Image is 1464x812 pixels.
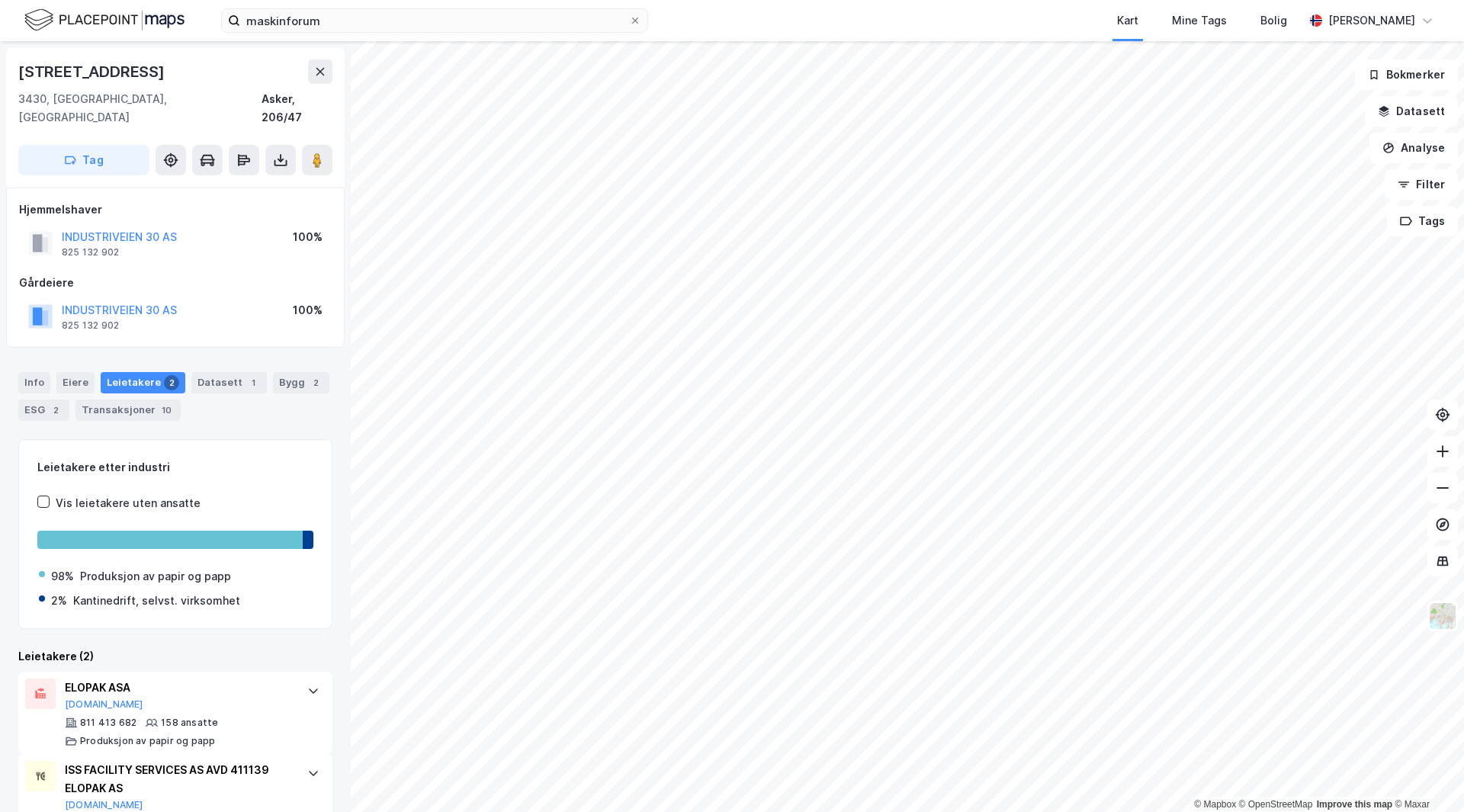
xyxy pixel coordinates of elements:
div: 825 132 902 [62,246,119,258]
div: Eiere [56,372,95,393]
div: Produksjon av papir og papp [80,735,215,747]
div: 2% [51,592,67,610]
div: Leietakere etter industri [37,458,313,477]
button: Analyse [1369,133,1458,163]
a: Mapbox [1194,799,1236,810]
div: Leietakere (2) [18,647,332,666]
div: 2 [164,375,179,390]
button: Bokmerker [1355,59,1458,90]
button: Datasett [1365,96,1458,127]
div: Datasett [191,372,267,393]
div: 98% [51,567,74,586]
div: Info [18,372,50,393]
button: Filter [1385,169,1458,200]
div: Hjemmelshaver [19,201,332,219]
button: Tags [1387,206,1458,236]
a: Improve this map [1317,799,1392,810]
div: ISS FACILITY SERVICES AS AVD 411139 ELOPAK AS [65,761,292,798]
button: [DOMAIN_NAME] [65,698,143,711]
div: Gårdeiere [19,274,332,292]
div: 100% [293,301,323,319]
button: Tag [18,145,149,175]
div: Asker, 206/47 [262,90,332,127]
div: 2 [48,403,63,418]
div: Kart [1117,11,1138,30]
div: 825 132 902 [62,319,119,332]
div: Vis leietakere uten ansatte [56,494,201,512]
div: 10 [159,403,175,418]
div: Kontrollprogram for chat [1388,739,1464,812]
img: Z [1428,602,1457,631]
input: Søk på adresse, matrikkel, gårdeiere, leietakere eller personer [240,9,629,32]
iframe: Chat Widget [1388,739,1464,812]
div: Bolig [1260,11,1287,30]
img: logo.f888ab2527a4732fd821a326f86c7f29.svg [24,7,185,34]
div: 1 [246,375,261,390]
a: OpenStreetMap [1239,799,1313,810]
div: 811 413 682 [80,717,136,729]
div: Leietakere [101,372,185,393]
div: Bygg [273,372,329,393]
div: [PERSON_NAME] [1328,11,1415,30]
div: 158 ansatte [161,717,218,729]
div: Mine Tags [1172,11,1227,30]
div: 2 [308,375,323,390]
div: 100% [293,228,323,246]
div: Produksjon av papir og papp [80,567,231,586]
button: [DOMAIN_NAME] [65,799,143,811]
div: ELOPAK ASA [65,679,292,697]
div: Kantinedrift, selvst. virksomhet [73,592,240,610]
div: ESG [18,400,69,421]
div: [STREET_ADDRESS] [18,59,168,84]
div: Transaksjoner [75,400,181,421]
div: 3430, [GEOGRAPHIC_DATA], [GEOGRAPHIC_DATA] [18,90,262,127]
